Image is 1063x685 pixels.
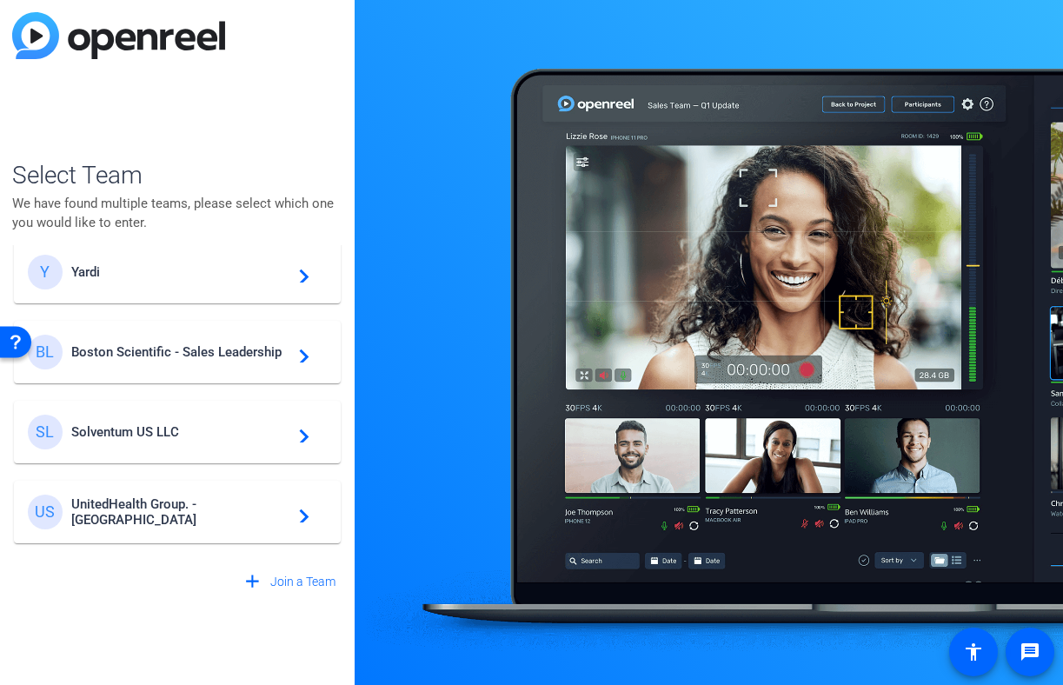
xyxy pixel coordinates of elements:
[289,342,309,362] mat-icon: navigate_next
[289,422,309,442] mat-icon: navigate_next
[270,573,336,591] span: Join a Team
[12,194,342,232] p: We have found multiple teams, please select which one you would like to enter.
[289,262,309,283] mat-icon: navigate_next
[71,496,289,528] span: UnitedHealth Group. - [GEOGRAPHIC_DATA]
[71,424,289,440] span: Solventum US LLC
[28,255,63,289] div: Y
[289,502,309,522] mat-icon: navigate_next
[28,495,63,529] div: US
[12,12,225,59] img: blue-gradient.svg
[1020,642,1040,662] mat-icon: message
[71,264,289,280] span: Yardi
[71,344,289,360] span: Boston Scientific - Sales Leadership
[242,571,263,593] mat-icon: add
[12,157,342,194] span: Select Team
[235,567,342,598] button: Join a Team
[28,415,63,449] div: SL
[963,642,984,662] mat-icon: accessibility
[28,335,63,369] div: BL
